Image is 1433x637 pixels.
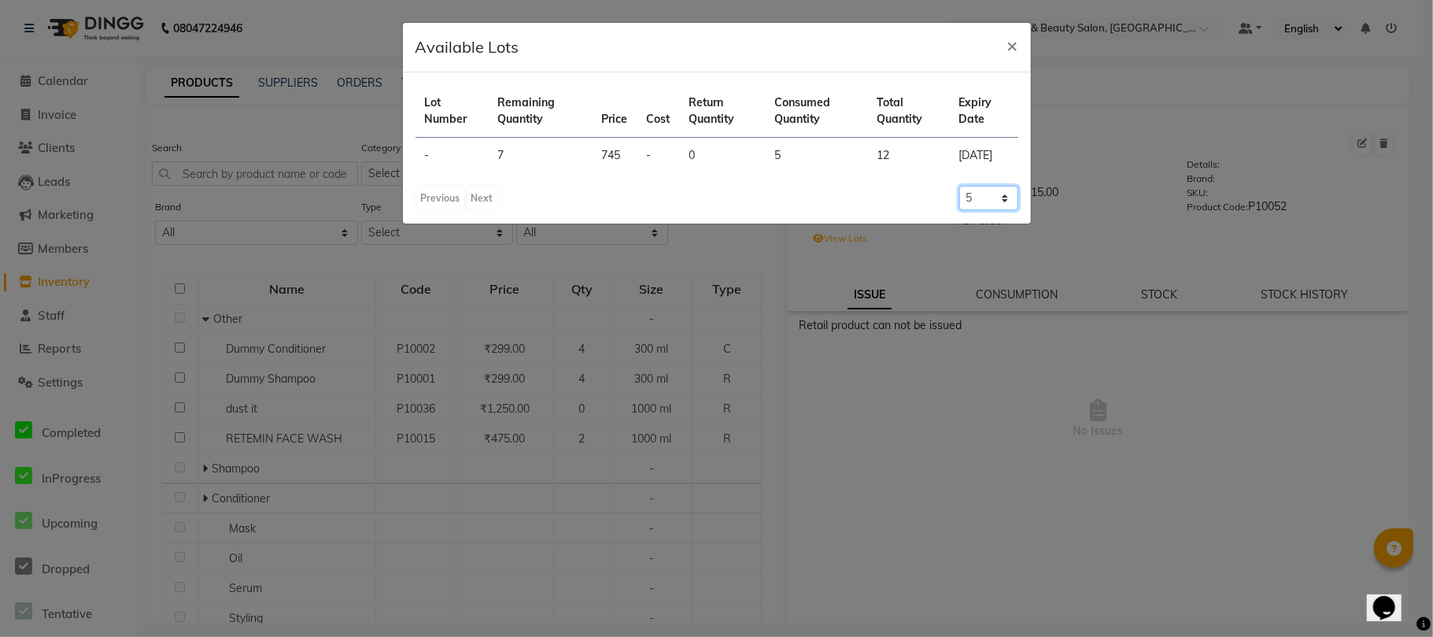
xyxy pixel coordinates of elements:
td: 5 [765,138,867,174]
h5: Available Lots [415,35,519,59]
th: Consumed Quantity [765,85,867,138]
td: - [637,138,679,174]
th: Remaining Quantity [488,85,592,138]
th: Cost [637,85,679,138]
th: Return Quantity [679,85,765,138]
th: Expiry Date [949,85,1018,138]
td: [DATE] [949,138,1018,174]
td: - [415,138,488,174]
td: 745 [592,138,637,174]
td: 0 [679,138,765,174]
button: Close [995,23,1031,67]
td: 12 [867,138,949,174]
td: 7 [488,138,592,174]
th: Lot Number [415,85,488,138]
iframe: chat widget [1367,574,1417,621]
th: Price [592,85,637,138]
th: Total Quantity [867,85,949,138]
span: × [1007,33,1018,57]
